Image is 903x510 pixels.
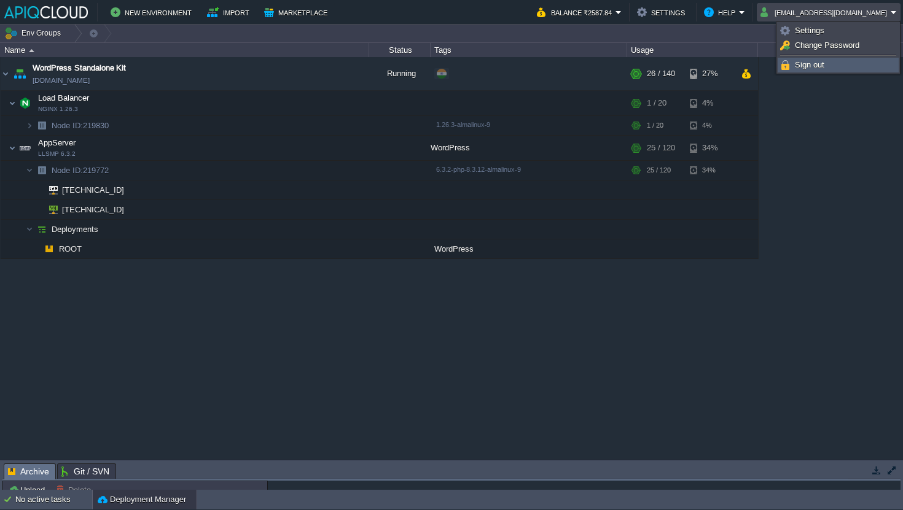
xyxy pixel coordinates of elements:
[26,116,33,135] img: AMDAwAAAACH5BAEAAAAALAAAAAABAAEAAAICRAEAOw==
[628,43,757,57] div: Usage
[37,138,77,147] a: AppServerLLSMP 6.3.2
[41,200,58,219] img: AMDAwAAAACH5BAEAAAAALAAAAAABAAEAAAICRAEAOw==
[431,136,627,160] div: WordPress
[9,91,16,115] img: AMDAwAAAACH5BAEAAAAALAAAAAABAAEAAAICRAEAOw==
[41,239,58,258] img: AMDAwAAAACH5BAEAAAAALAAAAAABAAEAAAICRAEAOw==
[4,6,88,18] img: APIQCloud
[1,57,10,90] img: AMDAwAAAACH5BAEAAAAALAAAAAABAAEAAAICRAEAOw==
[264,5,331,20] button: Marketplace
[690,91,730,115] div: 4%
[50,165,111,176] span: 219772
[33,200,41,219] img: AMDAwAAAACH5BAEAAAAALAAAAAABAAEAAAICRAEAOw==
[9,136,16,160] img: AMDAwAAAACH5BAEAAAAALAAAAAABAAEAAAICRAEAOw==
[778,24,898,37] a: Settings
[647,57,675,90] div: 26 / 140
[436,166,521,173] span: 6.3.2-php-8.3.12-almalinux-9
[50,120,111,131] a: Node ID:219830
[98,493,186,506] button: Deployment Manager
[1,43,369,57] div: Name
[38,150,76,158] span: LLSMP 6.3.2
[647,116,663,135] div: 1 / 20
[11,57,28,90] img: AMDAwAAAACH5BAEAAAAALAAAAAABAAEAAAICRAEAOw==
[370,43,430,57] div: Status
[33,62,126,74] a: WordPress Standalone Kit
[690,57,730,90] div: 27%
[207,5,253,20] button: Import
[50,224,100,234] a: Deployments
[17,136,34,160] img: AMDAwAAAACH5BAEAAAAALAAAAAABAAEAAAICRAEAOw==
[50,165,111,176] a: Node ID:219772
[795,60,824,69] span: Sign out
[15,490,92,509] div: No active tasks
[690,136,730,160] div: 34%
[33,239,41,258] img: AMDAwAAAACH5BAEAAAAALAAAAAABAAEAAAICRAEAOw==
[778,58,898,72] a: Sign out
[795,26,824,35] span: Settings
[647,161,671,180] div: 25 / 120
[33,180,41,199] img: AMDAwAAAACH5BAEAAAAALAAAAAABAAEAAAICRAEAOw==
[61,180,126,199] span: [TECHNICAL_ID]
[704,5,739,20] button: Help
[33,74,90,87] a: [DOMAIN_NAME]
[537,5,616,20] button: Balance ₹2587.84
[33,116,50,135] img: AMDAwAAAACH5BAEAAAAALAAAAAABAAEAAAICRAEAOw==
[52,121,83,130] span: Node ID:
[690,116,730,135] div: 4%
[61,205,126,214] a: [TECHNICAL_ID]
[26,220,33,239] img: AMDAwAAAACH5BAEAAAAALAAAAAABAAEAAAICRAEAOw==
[760,5,891,20] button: [EMAIL_ADDRESS][DOMAIN_NAME]
[41,180,58,199] img: AMDAwAAAACH5BAEAAAAALAAAAAABAAEAAAICRAEAOw==
[52,166,83,175] span: Node ID:
[637,5,689,20] button: Settings
[690,161,730,180] div: 34%
[33,220,50,239] img: AMDAwAAAACH5BAEAAAAALAAAAAABAAEAAAICRAEAOw==
[33,161,50,180] img: AMDAwAAAACH5BAEAAAAALAAAAAABAAEAAAICRAEAOw==
[4,25,65,42] button: Env Groups
[61,185,126,195] a: [TECHNICAL_ID]
[795,41,859,50] span: Change Password
[431,43,627,57] div: Tags
[37,137,77,148] span: AppServer
[431,239,627,258] div: WordPress
[37,93,91,102] a: Load BalancerNGINX 1.26.3
[647,91,666,115] div: 1 / 20
[58,244,84,254] a: ROOT
[778,39,898,52] a: Change Password
[50,120,111,131] span: 219830
[8,484,49,495] button: Upload
[436,121,490,128] span: 1.26.3-almalinux-9
[26,161,33,180] img: AMDAwAAAACH5BAEAAAAALAAAAAABAAEAAAICRAEAOw==
[111,5,195,20] button: New Environment
[56,484,95,495] button: Delete
[647,136,675,160] div: 25 / 120
[61,464,109,479] span: Git / SVN
[38,106,78,113] span: NGINX 1.26.3
[61,200,126,219] span: [TECHNICAL_ID]
[17,91,34,115] img: AMDAwAAAACH5BAEAAAAALAAAAAABAAEAAAICRAEAOw==
[37,93,91,103] span: Load Balancer
[29,49,34,52] img: AMDAwAAAACH5BAEAAAAALAAAAAABAAEAAAICRAEAOw==
[369,57,431,90] div: Running
[8,464,49,479] span: Archive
